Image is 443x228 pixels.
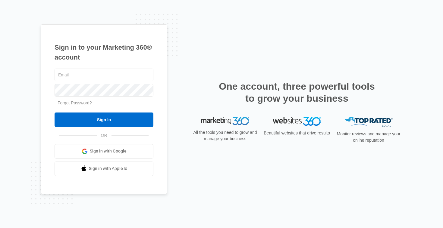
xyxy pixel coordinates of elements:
[55,42,153,62] h1: Sign in to your Marketing 360® account
[217,80,377,104] h2: One account, three powerful tools to grow your business
[273,117,321,126] img: Websites 360
[58,100,92,105] a: Forgot Password?
[263,130,331,136] p: Beautiful websites that drive results
[335,131,402,143] p: Monitor reviews and manage your online reputation
[344,117,393,127] img: Top Rated Local
[201,117,249,125] img: Marketing 360
[90,148,127,154] span: Sign in with Google
[89,165,127,172] span: Sign in with Apple Id
[55,112,153,127] input: Sign In
[55,144,153,159] a: Sign in with Google
[97,132,112,139] span: OR
[191,129,259,142] p: All the tools you need to grow and manage your business
[55,162,153,176] a: Sign in with Apple Id
[55,69,153,81] input: Email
